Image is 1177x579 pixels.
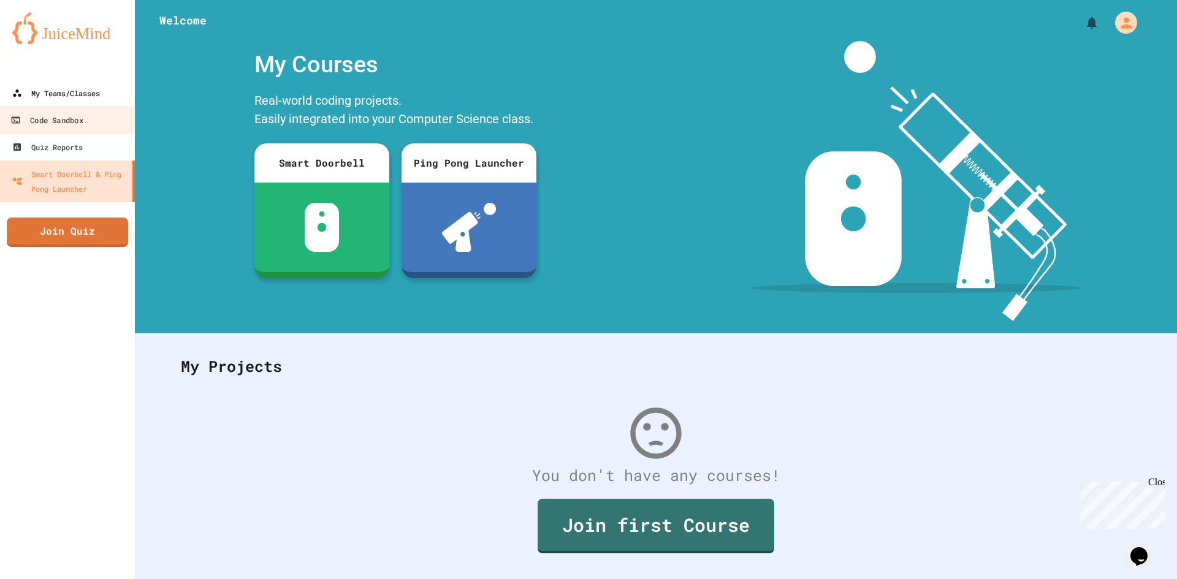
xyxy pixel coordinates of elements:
div: My Notifications [1062,12,1102,33]
div: My Projects [169,342,1143,390]
div: My Teams/Classes [12,86,100,100]
div: My Courses [248,41,543,88]
div: You don't have any courses! [169,464,1143,487]
div: Smart Doorbell & Ping Pong Launcher [12,167,128,196]
img: sdb-white.svg [305,203,340,252]
img: banner-image-my-projects.png [752,41,1081,321]
div: Ping Pong Launcher [402,143,536,183]
iframe: chat widget [1075,477,1165,529]
a: Join first Course [538,499,774,553]
div: Quiz Reports [12,140,83,154]
img: logo-orange.svg [12,12,123,44]
img: ppl-with-ball.png [442,203,497,252]
iframe: chat widget [1126,530,1165,567]
a: Join Quiz [7,218,128,247]
div: My Account [1102,9,1140,37]
div: Smart Doorbell [254,143,389,183]
div: Code Sandbox [10,113,83,128]
div: Chat with us now!Close [5,5,85,78]
div: Real-world coding projects. Easily integrated into your Computer Science class. [248,88,543,134]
